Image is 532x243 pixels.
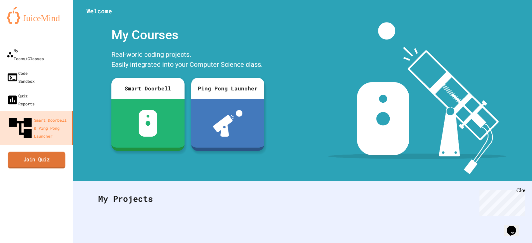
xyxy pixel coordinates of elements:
div: My Courses [108,22,268,48]
div: Real-world coding projects. Easily integrated into your Computer Science class. [108,48,268,73]
a: Join Quiz [8,152,65,168]
img: ppl-with-ball.png [213,110,243,137]
div: Smart Doorbell [111,78,185,99]
div: Smart Doorbell & Ping Pong Launcher [7,114,69,142]
div: My Teams/Classes [7,47,44,62]
div: Code Sandbox [7,69,35,85]
div: Chat with us now!Close [3,3,46,42]
div: My Projects [91,186,514,212]
img: logo-orange.svg [7,7,66,24]
img: banner-image-my-projects.png [328,22,506,174]
iframe: chat widget [504,216,525,236]
div: Ping Pong Launcher [191,78,264,99]
iframe: chat widget [477,187,525,216]
img: sdb-white.svg [139,110,158,137]
div: Quiz Reports [7,92,35,108]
